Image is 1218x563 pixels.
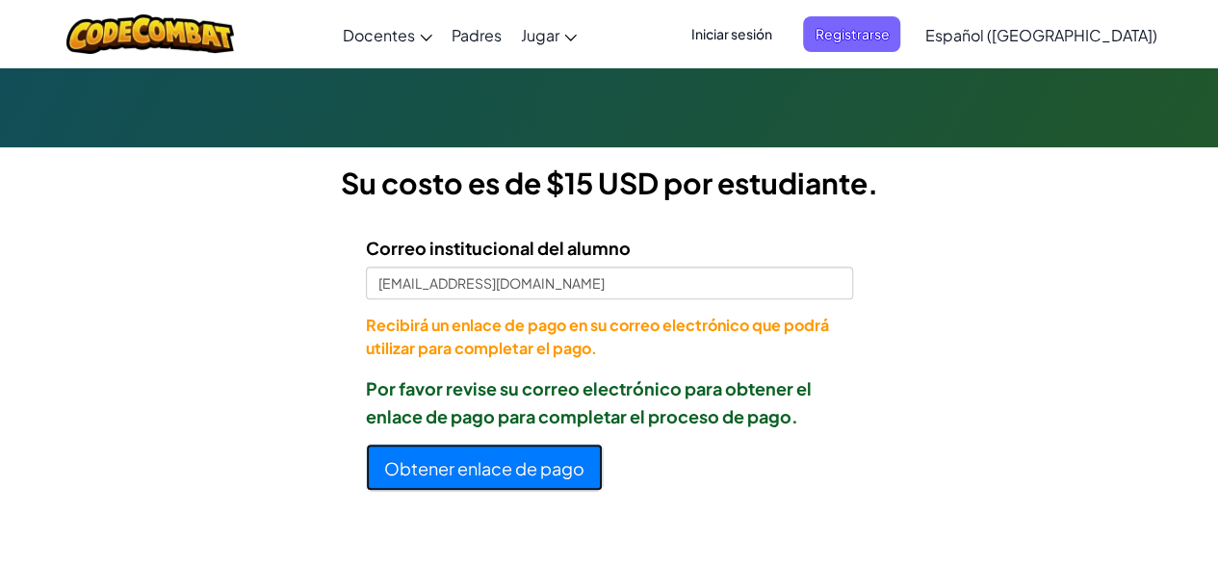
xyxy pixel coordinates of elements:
[366,237,631,259] font: Correo institucional del alumno
[343,25,415,45] font: Docentes
[333,9,442,61] a: Docentes
[341,165,878,201] font: Su costo es de $15 USD por estudiante.
[691,25,772,42] font: Iniciar sesión
[366,444,603,491] button: Obtener enlace de pago
[915,9,1166,61] a: Español ([GEOGRAPHIC_DATA])
[511,9,586,61] a: Jugar
[521,25,559,45] font: Jugar
[366,315,829,358] font: Recibirá un enlace de pago en su correo electrónico que podrá utilizar para completar el pago.
[366,377,812,427] font: Por favor revise su correo electrónico para obtener el enlace de pago para completar el proceso d...
[442,9,511,61] a: Padres
[924,25,1156,45] font: Español ([GEOGRAPHIC_DATA])
[384,457,584,479] font: Obtener enlace de pago
[66,14,235,54] img: Logotipo de CodeCombat
[452,25,502,45] font: Padres
[680,16,784,52] button: Iniciar sesión
[803,16,900,52] button: Registrarse
[815,25,889,42] font: Registrarse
